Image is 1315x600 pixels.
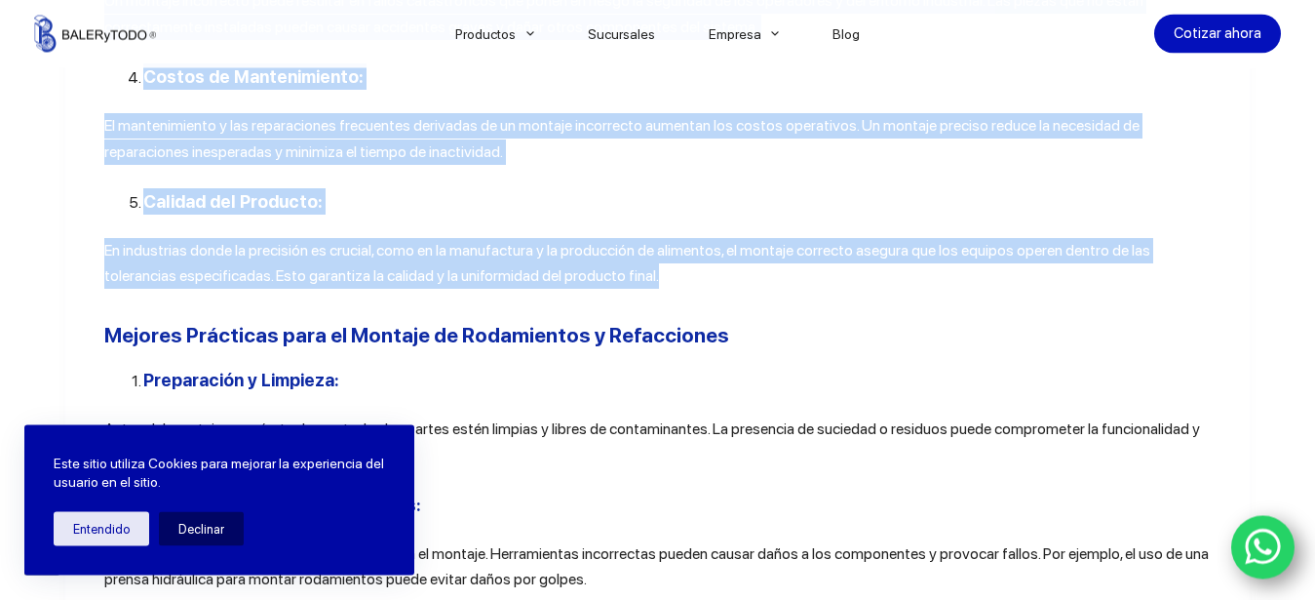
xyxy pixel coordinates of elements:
p: Antes del montaje, asegúrate de que todas las partes estén limpias y libres de contaminantes. La ... [104,418,1210,469]
h2: Mejores Prácticas para el Montaje de Rodamientos y Refacciones [104,321,1210,352]
p: En industrias donde la precisión es crucial, como en la manufactura y la producción de alimentos,... [104,239,1210,291]
h3: Preparación y Limpieza: [143,368,1210,394]
a: WhatsApp [1231,516,1296,580]
h3: Uso de Herramientas Adecuadas: [143,493,1210,519]
h3: Calidad del Producto: [143,189,1210,216]
button: Entendido [54,512,149,546]
h3: Costos de Mantenimiento: [143,64,1210,91]
img: Balerytodo [34,16,156,53]
button: Declinar [159,512,244,546]
a: Cotizar ahora [1154,15,1281,54]
p: Este sitio utiliza Cookies para mejorar la experiencia del usuario en el sitio. [54,455,385,493]
p: El mantenimiento y las reparaciones frecuentes derivadas de un montaje incorrecto aumentan los co... [104,114,1210,166]
p: Emplea herramientas y equipos adecuados para el montaje. Herramientas incorrectas pueden causar d... [104,542,1210,594]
